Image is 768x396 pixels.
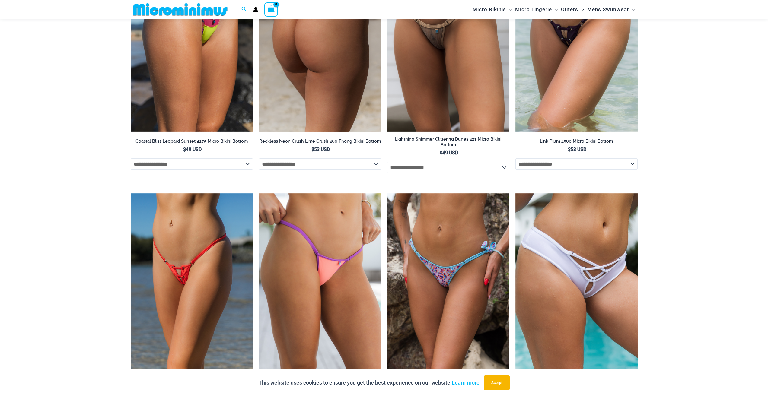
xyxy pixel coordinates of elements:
[253,7,258,12] a: Account icon link
[473,2,506,17] span: Micro Bikinis
[311,147,314,152] span: $
[514,2,559,17] a: Micro LingerieMenu ToggleMenu Toggle
[484,375,510,390] button: Accept
[515,193,638,377] a: Breakwater White 4956 Shorts 01Breakwater White 341 Top 4956 Shorts 04Breakwater White 341 Top 49...
[131,193,253,377] img: Link Tangello 4580 Micro 01
[183,147,186,152] span: $
[561,2,578,17] span: Outers
[629,2,635,17] span: Menu Toggle
[183,147,202,152] bdi: 49 USD
[515,2,552,17] span: Micro Lingerie
[587,2,629,17] span: Mens Swimwear
[559,2,586,17] a: OutersMenu ToggleMenu Toggle
[515,193,638,377] img: Breakwater White 4956 Shorts 01
[552,2,558,17] span: Menu Toggle
[568,147,571,152] span: $
[311,147,330,152] bdi: 53 USD
[259,138,381,144] h2: Reckless Neon Crush Lime Crush 466 Thong Bikini Bottom
[131,138,253,144] h2: Coastal Bliss Leopard Sunset 4275 Micro Bikini Bottom
[264,2,278,16] a: View Shopping Cart, empty
[506,2,512,17] span: Menu Toggle
[440,150,442,156] span: $
[387,136,509,147] h2: Lightning Shimmer Glittering Dunes 421 Micro Bikini Bottom
[387,193,509,377] img: Havana Club Fireworks 478 Thong 01
[578,2,584,17] span: Menu Toggle
[586,2,636,17] a: Mens SwimwearMenu ToggleMenu Toggle
[387,193,509,377] a: Havana Club Fireworks 478 Thong 01Havana Club Fireworks 312 Tri Top 478 Thong 01Havana Club Firew...
[259,193,381,377] a: Wild Card Neon Bliss 449 Thong 01Wild Card Neon Bliss 449 Thong 02Wild Card Neon Bliss 449 Thong 02
[241,6,247,13] a: Search icon link
[515,138,638,144] h2: Link Plum 4580 Micro Bikini Bottom
[259,193,381,377] img: Wild Card Neon Bliss 449 Thong 01
[131,3,230,16] img: MM SHOP LOGO FLAT
[131,138,253,146] a: Coastal Bliss Leopard Sunset 4275 Micro Bikini Bottom
[568,147,586,152] bdi: 53 USD
[452,379,480,386] a: Learn more
[387,136,509,150] a: Lightning Shimmer Glittering Dunes 421 Micro Bikini Bottom
[440,150,458,156] bdi: 49 USD
[131,193,253,377] a: Link Tangello 4580 Micro 01Link Tangello 4580 Micro 02Link Tangello 4580 Micro 02
[259,138,381,146] a: Reckless Neon Crush Lime Crush 466 Thong Bikini Bottom
[471,2,514,17] a: Micro BikinisMenu ToggleMenu Toggle
[470,1,638,18] nav: Site Navigation
[515,138,638,146] a: Link Plum 4580 Micro Bikini Bottom
[259,378,480,387] p: This website uses cookies to ensure you get the best experience on our website.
